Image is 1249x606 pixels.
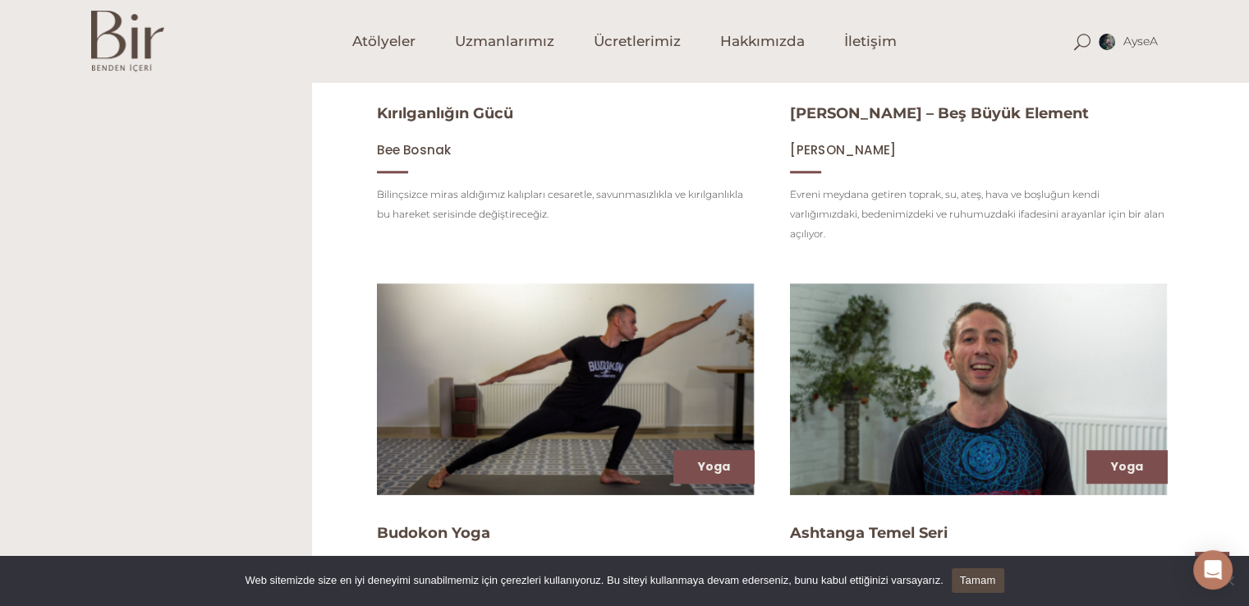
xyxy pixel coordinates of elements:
div: Open Intercom Messenger [1193,550,1233,590]
span: Web sitemizde size en iyi deneyimi sunabilmemiz için çerezleri kullanıyoruz. Bu siteyi kullanmaya... [245,572,943,589]
span: Ücretlerimiz [594,32,681,51]
span: Uzmanlarımız [455,32,554,51]
img: AyseA1.jpg [1099,34,1115,50]
span: İletişim [844,32,897,51]
a: [PERSON_NAME] – Beş Büyük Element [790,104,1089,122]
a: Ashtanga Temel Seri [790,524,948,542]
a: Bee Bosnak [377,142,451,158]
a: [PERSON_NAME] [790,142,896,158]
span: Atölyeler [352,32,416,51]
a: Budokon Yoga [377,524,490,542]
span: Hakkımızda [720,32,805,51]
span: [PERSON_NAME] [790,141,896,158]
p: Evreni meydana getiren toprak, su, ateş, hava ve boşluğun kendi varlığımızdaki, bedenimizdeki ve ... [790,185,1167,244]
a: Kırılganlığın Gücü [377,104,513,122]
span: Bee Bosnak [377,141,451,158]
p: Bilinçsizce miras aldığımız kalıpları cesaretle, savunmasızlıkla ve kırılganlıkla bu hareket seri... [377,185,754,224]
span: AyseA [1123,34,1158,48]
a: Tamam [952,568,1004,593]
a: Yoga [1110,458,1143,475]
a: Yoga [697,458,730,475]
